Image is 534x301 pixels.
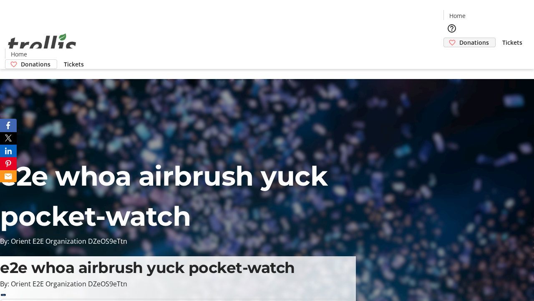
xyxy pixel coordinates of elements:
img: Orient E2E Organization DZeOS9eTtn's Logo [5,24,79,66]
span: Home [449,11,466,20]
a: Tickets [57,60,91,69]
button: Cart [443,47,460,64]
span: Tickets [502,38,522,47]
a: Donations [443,38,496,47]
span: Donations [21,60,50,69]
span: Tickets [64,60,84,69]
button: Help [443,20,460,37]
a: Donations [5,59,57,69]
span: Home [11,50,27,59]
a: Home [444,11,471,20]
a: Tickets [496,38,529,47]
a: Home [5,50,32,59]
span: Donations [459,38,489,47]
